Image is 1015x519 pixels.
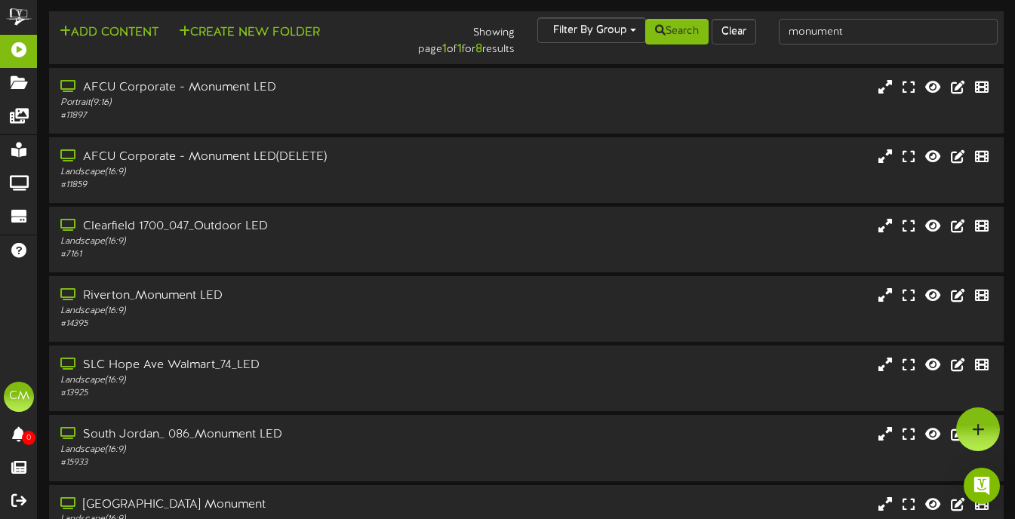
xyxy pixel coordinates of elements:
[22,431,35,445] span: 0
[60,374,435,387] div: Landscape ( 16:9 )
[60,318,435,330] div: # 14395
[475,42,482,56] strong: 8
[4,382,34,412] div: CM
[60,248,435,261] div: # 7161
[60,109,435,122] div: # 11897
[60,357,435,374] div: SLC Hope Ave Walmart_74_LED
[60,496,435,514] div: [GEOGRAPHIC_DATA] Monument
[60,387,435,400] div: # 13925
[60,166,435,179] div: Landscape ( 16:9 )
[60,179,435,192] div: # 11859
[60,456,435,469] div: # 15933
[442,42,447,56] strong: 1
[365,17,526,58] div: Showing page of for results
[60,444,435,456] div: Landscape ( 16:9 )
[55,23,163,42] button: Add Content
[60,218,435,235] div: Clearfield 1700_047_Outdoor LED
[60,97,435,109] div: Portrait ( 9:16 )
[60,287,435,305] div: Riverton_Monument LED
[964,468,1000,504] div: Open Intercom Messenger
[60,235,435,248] div: Landscape ( 16:9 )
[645,19,709,45] button: Search
[457,42,462,56] strong: 1
[60,426,435,444] div: South Jordan_ 086_Monument LED
[537,17,646,43] button: Filter By Group
[60,79,435,97] div: AFCU Corporate - Monument LED
[779,19,998,45] input: -- Search Playlists by Name --
[712,19,756,45] button: Clear
[60,149,435,166] div: AFCU Corporate - Monument LED(DELETE)
[174,23,324,42] button: Create New Folder
[60,305,435,318] div: Landscape ( 16:9 )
